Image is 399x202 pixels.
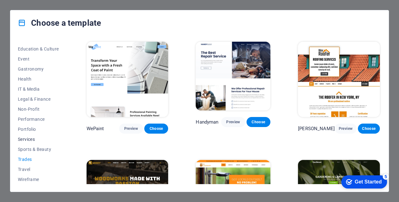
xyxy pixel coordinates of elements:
[18,66,59,72] span: Gastronomy
[196,119,218,125] p: Handyman
[18,18,101,28] h4: Choose a template
[340,126,352,131] span: Preview
[144,124,168,134] button: Choose
[18,144,59,154] button: Sports & Beauty
[18,124,59,134] button: Portfolio
[18,157,59,162] span: Trades
[18,44,59,54] button: Education & Culture
[363,126,375,131] span: Choose
[18,154,59,164] button: Trades
[247,117,270,127] button: Choose
[18,167,59,172] span: Travel
[149,126,163,131] span: Choose
[298,42,380,117] img: Max Roofer
[18,174,59,184] button: Wireframe
[18,137,59,142] span: Services
[196,42,270,110] img: Handyman
[18,54,59,64] button: Event
[18,87,59,92] span: IT & Media
[18,74,59,84] button: Health
[18,114,59,124] button: Performance
[5,3,51,16] div: Get Started 5 items remaining, 0% complete
[221,117,245,127] button: Preview
[46,1,53,8] div: 5
[119,124,143,134] button: Preview
[18,164,59,174] button: Travel
[18,94,59,104] button: Legal & Finance
[124,126,138,131] span: Preview
[358,124,380,134] button: Choose
[18,84,59,94] button: IT & Media
[252,120,265,125] span: Choose
[18,134,59,144] button: Services
[18,77,59,82] span: Health
[18,46,59,51] span: Education & Culture
[18,64,59,74] button: Gastronomy
[18,117,59,122] span: Performance
[18,56,59,61] span: Event
[298,125,335,132] p: [PERSON_NAME]
[19,7,45,13] div: Get Started
[335,124,357,134] button: Preview
[18,107,59,112] span: Non-Profit
[18,177,59,182] span: Wireframe
[87,42,168,117] img: WePaint
[18,127,59,132] span: Portfolio
[87,125,104,132] p: WePaint
[18,147,59,152] span: Sports & Beauty
[18,97,59,102] span: Legal & Finance
[226,120,240,125] span: Preview
[18,104,59,114] button: Non-Profit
